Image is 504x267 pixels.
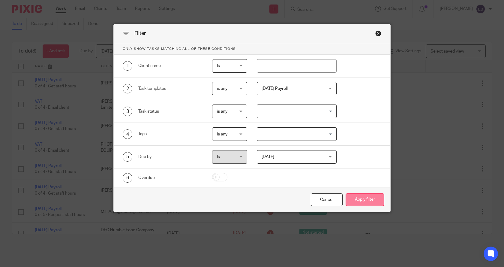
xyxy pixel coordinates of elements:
div: Due by [138,154,203,160]
p: Only show tasks matching all of these conditions [114,43,390,55]
div: Search for option [257,105,337,118]
span: Is [217,64,220,68]
div: 2 [123,84,132,93]
span: Is [217,155,220,159]
div: 5 [123,152,132,162]
div: Task status [138,108,203,114]
div: Close this dialog window [311,193,343,206]
span: [DATE] [262,155,274,159]
span: Filter [134,31,146,36]
div: Close this dialog window [375,30,381,36]
span: [DATE] Payroll [262,86,288,91]
div: 3 [123,107,132,116]
button: Apply filter [346,193,384,206]
div: 4 [123,129,132,139]
div: 1 [123,61,132,71]
div: 6 [123,173,132,183]
input: Search for option [258,106,333,117]
span: is any [217,109,227,114]
span: is any [217,86,227,91]
span: is any [217,132,227,136]
div: Client name [138,63,203,69]
div: Tags [138,131,203,137]
input: Search for option [258,129,333,139]
div: Task templates [138,86,203,92]
div: Search for option [257,127,337,141]
div: Overdue [138,175,203,181]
